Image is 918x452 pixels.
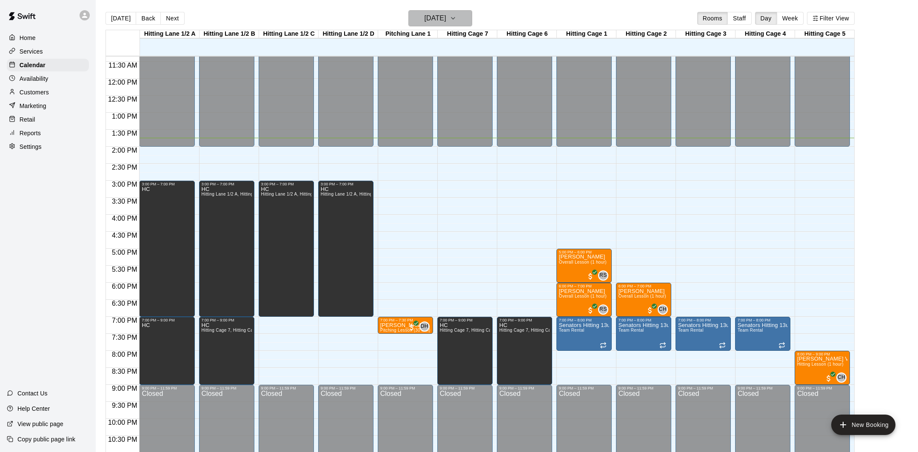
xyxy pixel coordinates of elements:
[598,270,608,281] div: Ryan Schubert
[20,34,36,42] p: Home
[142,386,192,390] div: 9:00 PM – 11:59 PM
[602,270,608,281] span: Ryan Schubert
[106,79,139,86] span: 12:00 PM
[7,72,89,85] a: Availability
[136,12,161,25] button: Back
[499,328,638,333] span: Hitting Cage 7, Hitting Cage 6, Hitting Lane 1/2 A, Hitting Lane 1/2 B
[321,182,371,186] div: 3:00 PM – 7:00 PM
[7,140,89,153] a: Settings
[408,323,416,332] span: All customers have paid
[110,266,140,273] span: 5:30 PM
[380,318,430,322] div: 7:00 PM – 7:30 PM
[110,249,140,256] span: 5:00 PM
[110,198,140,205] span: 3:30 PM
[199,317,254,385] div: 7:00 PM – 9:00 PM: HC
[106,419,139,426] span: 10:00 PM
[421,322,428,331] span: DH
[17,435,75,443] p: Copy public page link
[20,88,49,97] p: Customers
[831,415,895,435] button: add
[380,386,430,390] div: 9:00 PM – 11:59 PM
[20,74,48,83] p: Availability
[7,45,89,58] a: Services
[559,318,609,322] div: 7:00 PM – 8:00 PM
[559,328,584,333] span: Team Rental
[200,30,259,38] div: Hitting Lane 1/2 B
[727,12,752,25] button: Staff
[616,30,676,38] div: Hitting Cage 2
[20,142,42,151] p: Settings
[17,420,63,428] p: View public page
[797,362,844,367] span: Hitting Lesson (1 hour)
[678,386,728,390] div: 9:00 PM – 11:59 PM
[738,386,788,390] div: 9:00 PM – 11:59 PM
[616,317,671,351] div: 7:00 PM – 8:00 PM: Senators Hitting 13u - 15u
[602,304,608,315] span: Ryan Schubert
[7,113,89,126] a: Retail
[438,30,497,38] div: Hitting Cage 7
[20,102,46,110] p: Marketing
[259,30,319,38] div: Hitting Lane 1/2 C
[437,317,493,385] div: 7:00 PM – 9:00 PM: HC
[110,317,140,324] span: 7:00 PM
[678,318,728,322] div: 7:00 PM – 8:00 PM
[20,115,35,124] p: Retail
[600,342,607,349] span: Recurring event
[676,317,731,351] div: 7:00 PM – 8:00 PM: Senators Hitting 13u - 15u
[423,321,430,332] span: Daniel Hupart
[7,86,89,99] a: Customers
[202,182,252,186] div: 3:00 PM – 7:00 PM
[678,328,704,333] span: Team Rental
[202,192,378,196] span: Hitting Lane 1/2 A, Hitting Lane 1/2 B, Hitting Lane 1/2 C, [GEOGRAPHIC_DATA] 1/2 D
[425,12,446,24] h6: [DATE]
[261,386,311,390] div: 9:00 PM – 11:59 PM
[110,402,140,409] span: 9:30 PM
[619,318,669,322] div: 7:00 PM – 8:00 PM
[619,294,666,298] span: Overall Lesson (1 hour)
[261,192,437,196] span: Hitting Lane 1/2 A, Hitting Lane 1/2 B, Hitting Lane 1/2 C, [GEOGRAPHIC_DATA] 1/2 D
[378,317,433,334] div: 7:00 PM – 7:30 PM: Shane Dunn
[838,373,845,382] span: CH
[378,30,438,38] div: Pitching Lane 1
[659,342,666,349] span: Recurring event
[824,374,833,383] span: All customers have paid
[619,386,669,390] div: 9:00 PM – 11:59 PM
[7,99,89,112] div: Marketing
[559,386,609,390] div: 9:00 PM – 11:59 PM
[20,61,46,69] p: Calendar
[738,328,763,333] span: Team Rental
[110,113,140,120] span: 1:00 PM
[139,181,194,317] div: 3:00 PM – 7:00 PM: HC
[616,283,671,317] div: 6:00 PM – 7:00 PM: Liam Kelly
[110,147,140,154] span: 2:00 PM
[7,59,89,71] a: Calendar
[105,12,136,25] button: [DATE]
[659,305,667,314] span: CH
[202,328,340,333] span: Hitting Cage 7, Hitting Cage 6, Hitting Lane 1/2 A, Hitting Lane 1/2 B
[106,96,139,103] span: 12:30 PM
[440,318,490,322] div: 7:00 PM – 9:00 PM
[559,260,607,264] span: Overall Lesson (1 hour)
[777,12,804,25] button: Week
[110,215,140,222] span: 4:00 PM
[559,284,609,288] div: 6:00 PM – 7:00 PM
[139,317,194,385] div: 7:00 PM – 9:00 PM: HC
[556,283,612,317] div: 6:00 PM – 7:00 PM: Sophie Grimes
[110,283,140,290] span: 6:00 PM
[598,304,608,315] div: Ryan Schubert
[408,10,472,26] button: [DATE]
[20,47,43,56] p: Services
[497,30,557,38] div: Hitting Cage 6
[735,317,790,351] div: 7:00 PM – 8:00 PM: Senators Hitting 13u - 15u
[807,12,855,25] button: Filter View
[142,182,192,186] div: 3:00 PM – 7:00 PM
[797,352,847,356] div: 8:00 PM – 9:00 PM
[319,30,378,38] div: Hitting Lane 1/2 D
[440,328,578,333] span: Hitting Cage 7, Hitting Cage 6, Hitting Lane 1/2 A, Hitting Lane 1/2 B
[7,127,89,139] div: Reports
